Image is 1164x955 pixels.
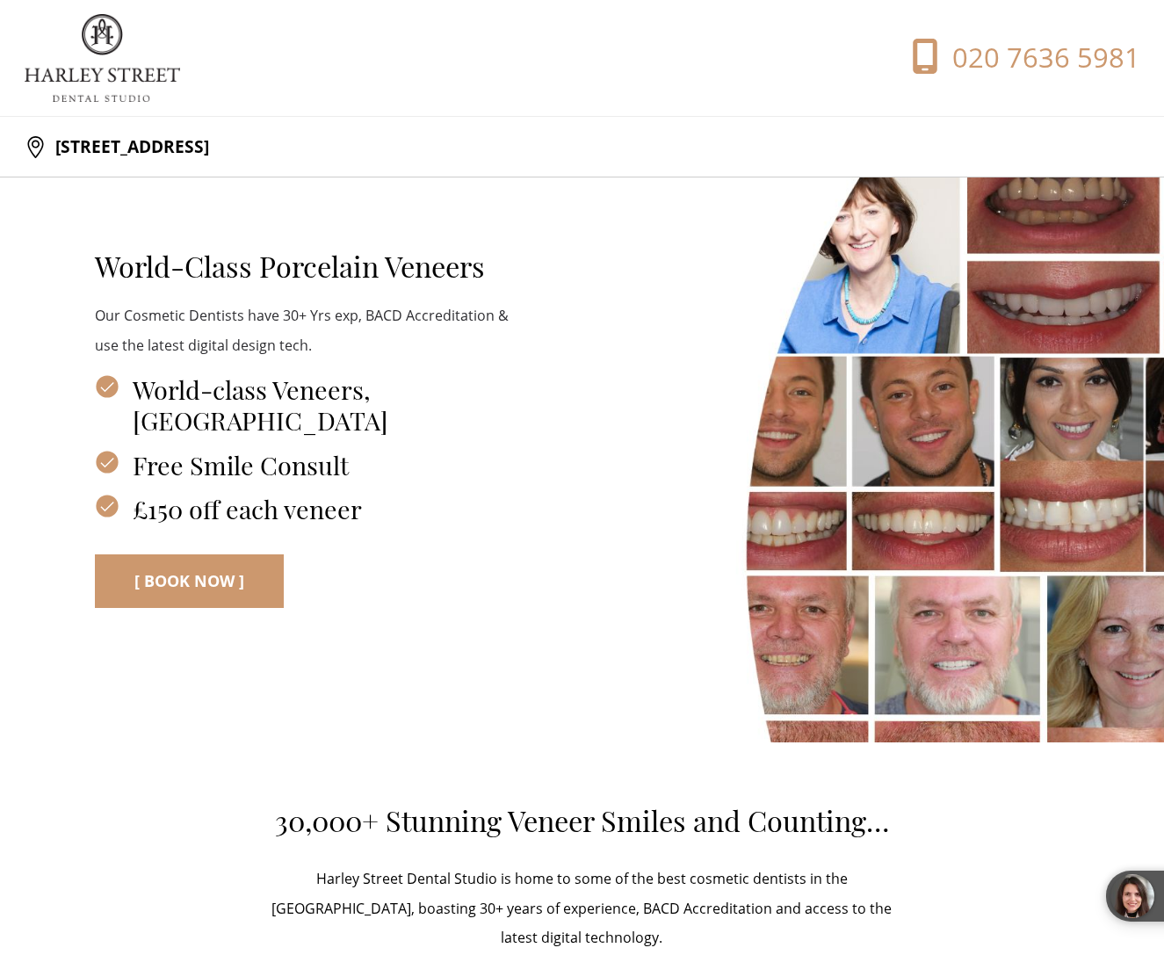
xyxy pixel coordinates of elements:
img: logo.png [25,14,180,102]
a: 020 7636 5981 [860,39,1140,77]
p: Our Cosmetic Dentists have 30+ Yrs exp, BACD Accreditation & use the latest digital design tech. [95,301,512,360]
h3: World-class Veneers, [GEOGRAPHIC_DATA] [95,374,512,435]
p: [STREET_ADDRESS] [47,129,209,164]
a: [ BOOK NOW ] [95,554,284,608]
h3: Free Smile Consult [95,450,512,481]
h3: £150 off each veneer [95,494,512,525]
h2: 30,000+ Stunning Veneer Smiles and Counting… [257,804,907,838]
h2: World-Class Porcelain Veneers [95,250,512,284]
p: Harley Street Dental Studio is home to some of the best cosmetic dentists in the [GEOGRAPHIC_DATA... [257,865,907,953]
